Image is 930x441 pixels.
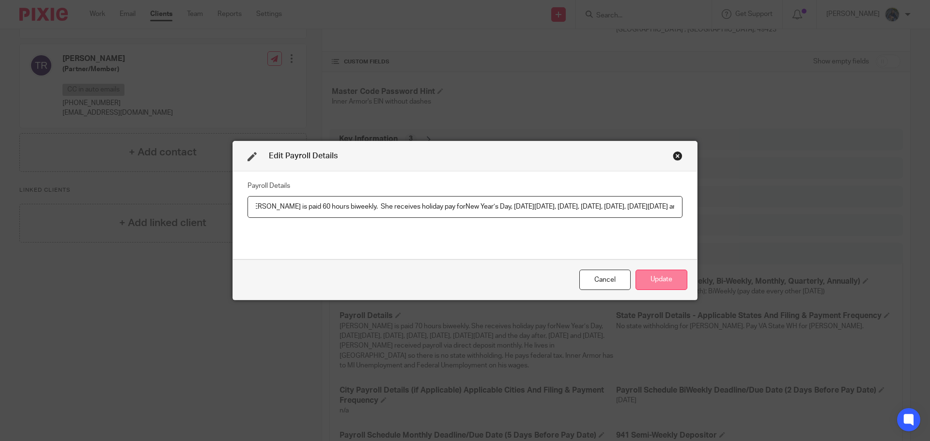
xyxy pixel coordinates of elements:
[269,152,338,160] span: Edit Payroll Details
[248,196,682,218] input: Payroll Details
[248,181,290,191] label: Payroll Details
[579,270,631,290] div: Close this dialog window
[673,151,682,161] div: Close this dialog window
[635,270,687,290] button: Update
